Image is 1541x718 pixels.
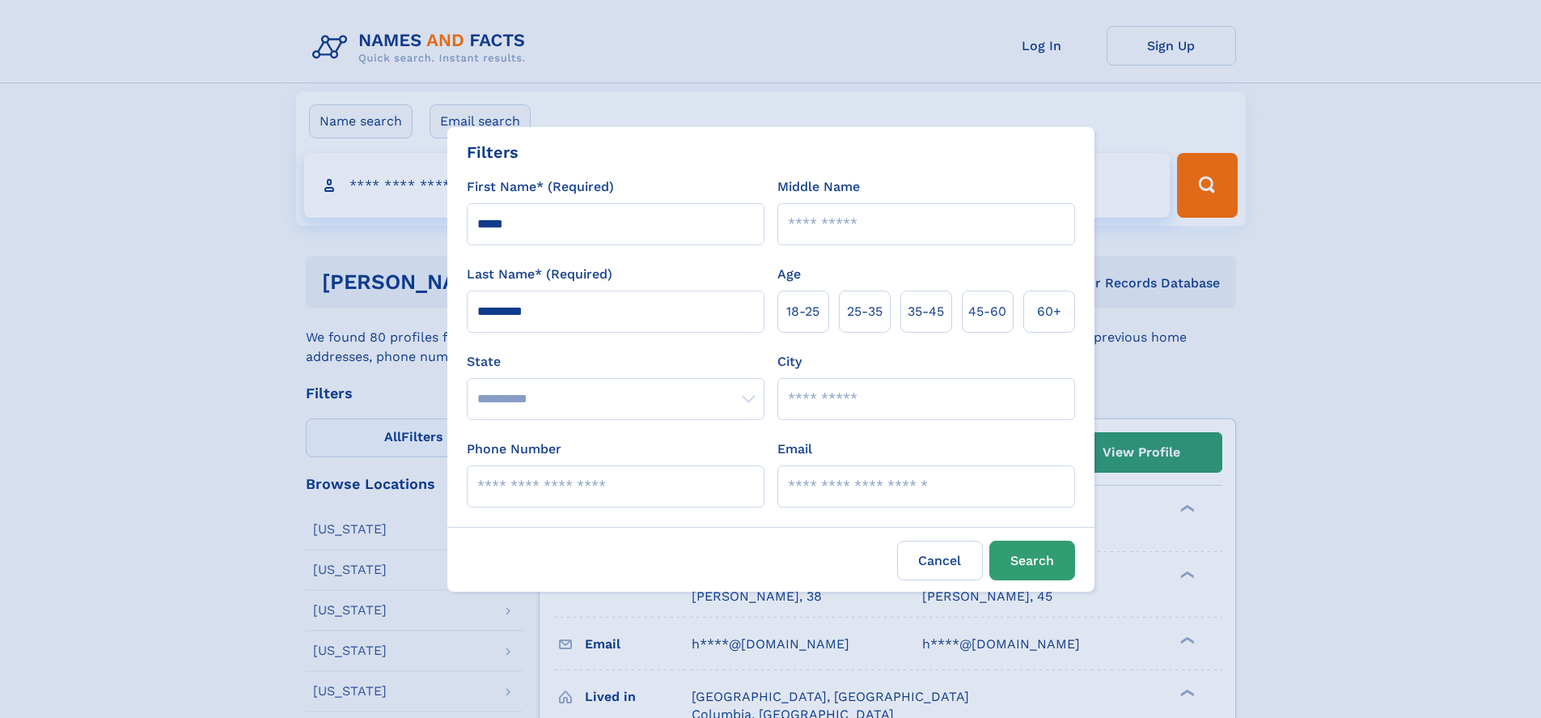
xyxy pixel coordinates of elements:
[467,440,561,459] label: Phone Number
[467,140,519,164] div: Filters
[777,177,860,197] label: Middle Name
[968,302,1006,321] span: 45‑60
[467,352,764,372] label: State
[777,352,802,372] label: City
[989,541,1075,580] button: Search
[467,265,612,284] label: Last Name* (Required)
[777,265,801,284] label: Age
[777,440,812,459] label: Email
[786,302,819,321] span: 18‑25
[897,541,983,580] label: Cancel
[467,177,614,197] label: First Name* (Required)
[847,302,883,321] span: 25‑35
[1037,302,1061,321] span: 60+
[908,302,944,321] span: 35‑45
